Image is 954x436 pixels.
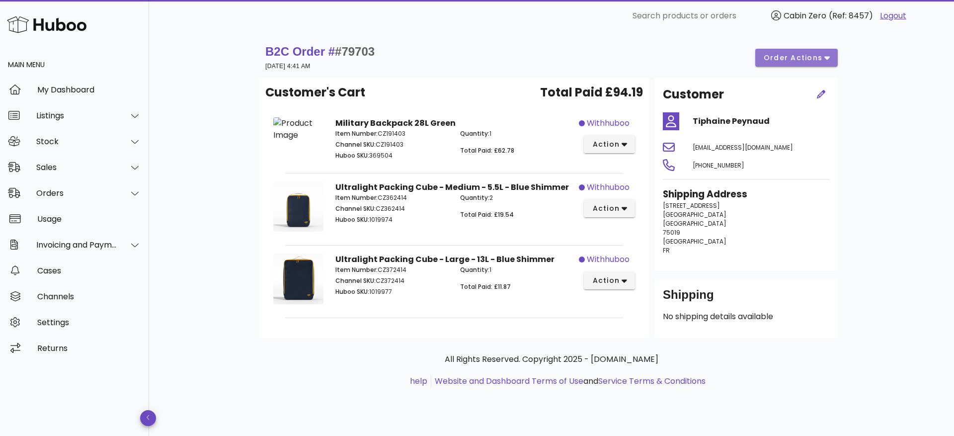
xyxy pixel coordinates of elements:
p: CZ372414 [335,265,448,274]
img: Product Image [273,117,323,141]
span: Quantity: [460,265,489,274]
span: action [592,203,620,214]
span: 75019 [663,228,680,237]
div: Invoicing and Payments [36,240,117,250]
h2: Customer [663,86,724,103]
button: order actions [755,49,838,67]
small: [DATE] 4:41 AM [265,63,311,70]
strong: Ultralight Packing Cube - Medium - 5.5L - Blue Shimmer [335,181,569,193]
li: and [431,375,706,387]
p: 369504 [335,151,448,160]
span: withhuboo [587,117,630,129]
span: Item Number: [335,193,378,202]
span: order actions [763,53,823,63]
span: Quantity: [460,129,489,138]
span: [PHONE_NUMBER] [693,161,744,170]
p: 1 [460,129,573,138]
div: Cases [37,266,141,275]
span: withhuboo [587,254,630,265]
h4: Tiphaine Peynaud [693,115,830,127]
span: Item Number: [335,265,378,274]
a: Logout [880,10,906,22]
span: withhuboo [587,181,630,193]
div: Returns [37,344,141,353]
span: Cabin Zero [784,10,826,21]
p: CZ362414 [335,204,448,213]
span: Channel SKU: [335,204,376,213]
p: CZ362414 [335,193,448,202]
button: action [584,135,635,153]
strong: B2C Order # [265,45,375,58]
p: 1019974 [335,215,448,224]
img: Huboo Logo [7,14,86,35]
span: Channel SKU: [335,140,376,149]
div: Listings [36,111,117,120]
div: Sales [36,163,117,172]
span: Total Paid £94.19 [540,84,643,101]
span: Total Paid: £19.54 [460,210,514,219]
a: Website and Dashboard Terms of Use [435,375,583,387]
div: Channels [37,292,141,301]
span: Customer's Cart [265,84,365,101]
span: (Ref: 8457) [829,10,873,21]
span: [GEOGRAPHIC_DATA] [663,237,726,246]
span: Huboo SKU: [335,151,369,160]
button: action [584,271,635,289]
div: Shipping [663,287,830,311]
p: 1019977 [335,287,448,296]
img: Product Image [273,254,323,304]
span: FR [663,246,670,255]
h3: Shipping Address [663,187,830,201]
p: CZ191403 [335,129,448,138]
div: Usage [37,214,141,224]
strong: Military Backpack 28L Green [335,117,456,129]
div: My Dashboard [37,85,141,94]
p: All Rights Reserved. Copyright 2025 - [DOMAIN_NAME] [267,353,836,365]
span: Quantity: [460,193,489,202]
span: #79703 [335,45,375,58]
p: CZ372414 [335,276,448,285]
span: Huboo SKU: [335,215,369,224]
span: [GEOGRAPHIC_DATA] [663,210,726,219]
p: 2 [460,193,573,202]
div: Settings [37,318,141,327]
button: action [584,199,635,217]
a: help [410,375,427,387]
span: Huboo SKU: [335,287,369,296]
div: Stock [36,137,117,146]
strong: Ultralight Packing Cube - Large - 13L - Blue Shimmer [335,254,555,265]
span: Total Paid: £11.87 [460,282,511,291]
span: [STREET_ADDRESS] [663,201,720,210]
p: No shipping details available [663,311,830,323]
span: action [592,275,620,286]
span: action [592,139,620,150]
img: Product Image [273,181,323,232]
p: CZ191403 [335,140,448,149]
span: Total Paid: £62.78 [460,146,514,155]
span: Item Number: [335,129,378,138]
span: [GEOGRAPHIC_DATA] [663,219,726,228]
a: Service Terms & Conditions [598,375,706,387]
div: Orders [36,188,117,198]
span: Channel SKU: [335,276,376,285]
p: 1 [460,265,573,274]
span: [EMAIL_ADDRESS][DOMAIN_NAME] [693,143,793,152]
